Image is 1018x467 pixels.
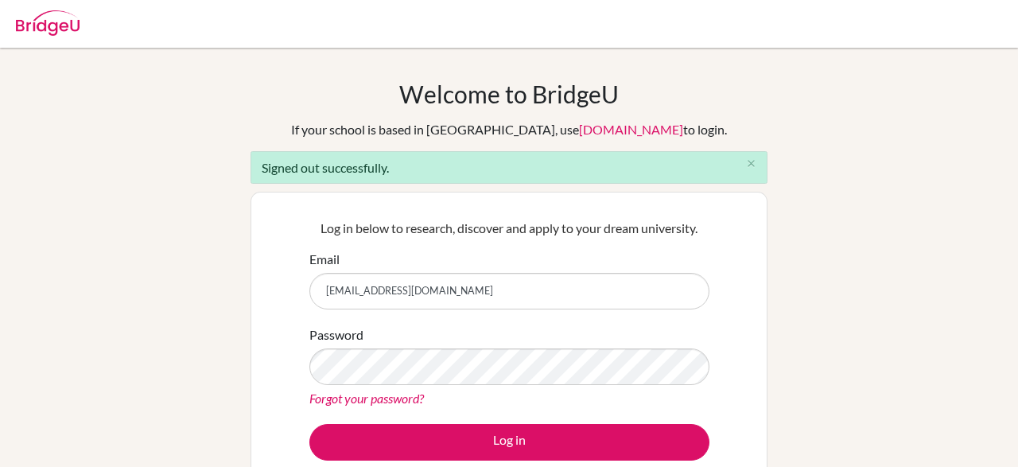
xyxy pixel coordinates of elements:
i: close [745,158,757,169]
p: Log in below to research, discover and apply to your dream university. [309,219,709,238]
div: Signed out successfully. [251,151,767,184]
a: [DOMAIN_NAME] [579,122,683,137]
a: Forgot your password? [309,391,424,406]
button: Log in [309,424,709,461]
label: Password [309,325,363,344]
h1: Welcome to BridgeU [399,80,619,108]
img: Bridge-U [16,10,80,36]
label: Email [309,250,340,269]
button: Close [735,152,767,176]
div: If your school is based in [GEOGRAPHIC_DATA], use to login. [291,120,727,139]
